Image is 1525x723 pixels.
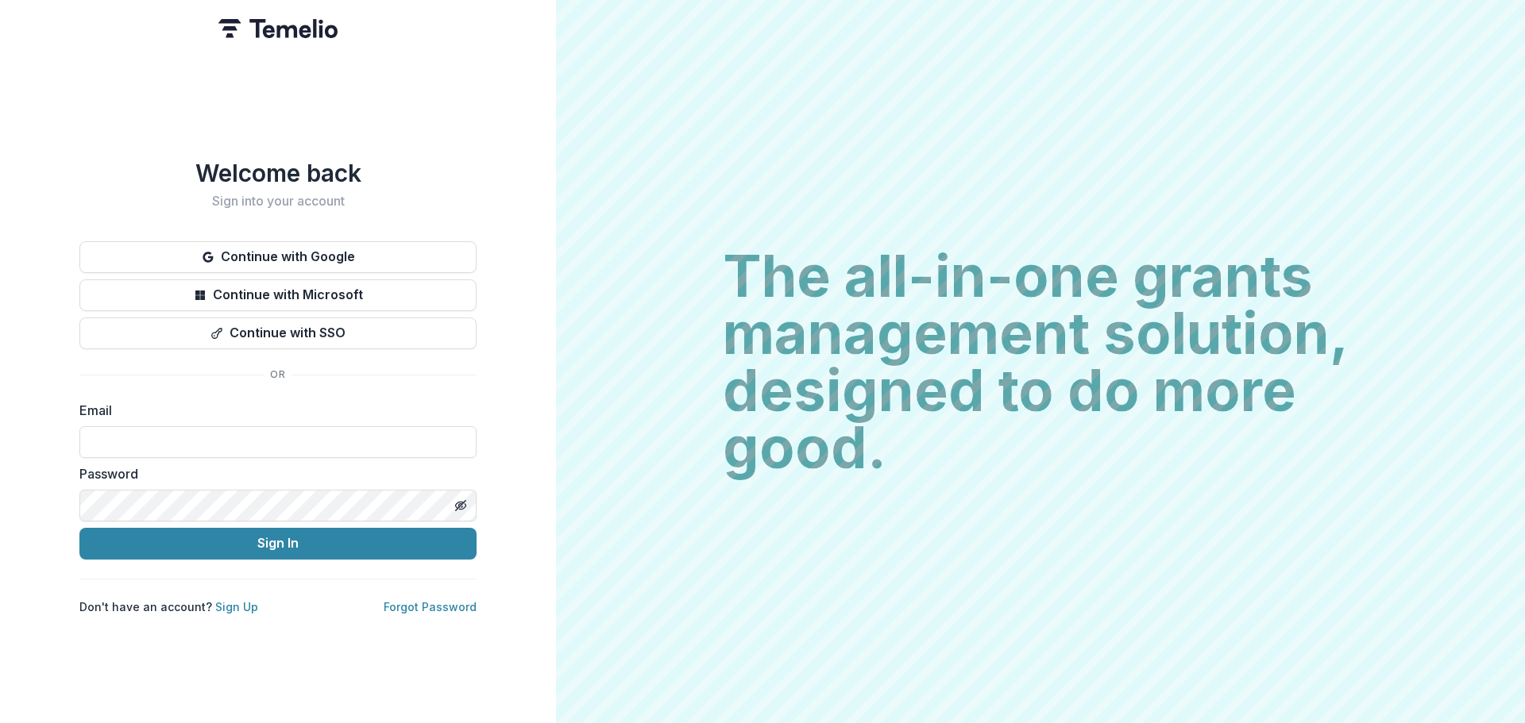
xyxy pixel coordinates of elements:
button: Toggle password visibility [448,493,473,518]
button: Continue with Google [79,241,477,273]
label: Password [79,464,467,483]
h1: Welcome back [79,159,477,187]
a: Forgot Password [384,600,477,613]
button: Sign In [79,528,477,560]
label: Email [79,401,467,420]
a: Sign Up [215,600,258,613]
h2: Sign into your account [79,194,477,209]
button: Continue with SSO [79,317,477,349]
button: Continue with Microsoft [79,279,477,311]
p: Don't have an account? [79,598,258,615]
img: Temelio [218,19,338,38]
